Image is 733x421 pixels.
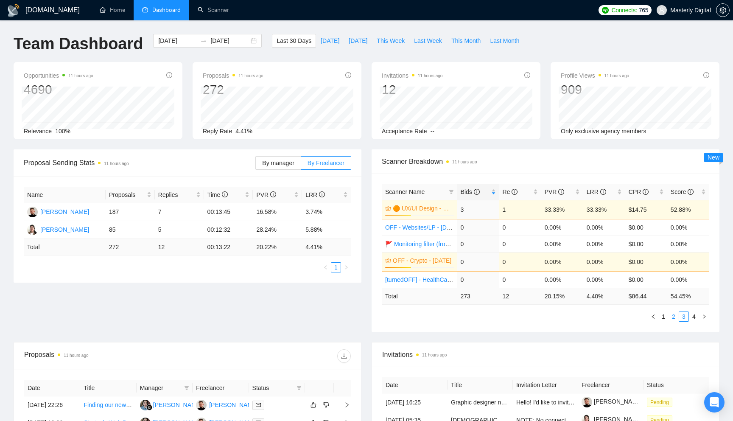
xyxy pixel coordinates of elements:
[451,399,518,406] a: Graphic designer needed
[338,353,350,359] span: download
[643,377,709,393] th: Status
[625,200,667,219] td: $14.75
[625,252,667,271] td: $0.00
[24,157,255,168] span: Proposal Sending Stats
[651,314,656,319] span: left
[27,226,89,233] a: YH[PERSON_NAME]
[451,36,481,45] span: This Month
[541,252,583,271] td: 0.00%
[68,73,93,78] time: 11 hours ago
[305,191,325,198] span: LRR
[499,236,541,252] td: 0
[27,207,38,217] img: VH
[382,70,442,81] span: Invitations
[667,200,709,219] td: 52.88%
[153,400,202,410] div: [PERSON_NAME]
[277,36,311,45] span: Last 30 Days
[385,258,391,264] span: crown
[647,399,676,405] a: Pending
[106,187,155,203] th: Proposals
[7,4,20,17] img: logo
[253,221,302,239] td: 28.24%
[541,271,583,288] td: 0.00%
[24,128,52,135] span: Relevance
[270,191,276,197] span: info-circle
[302,221,351,239] td: 5.88%
[209,400,258,410] div: [PERSON_NAME]
[699,312,709,322] li: Next Page
[457,252,499,271] td: 0
[474,189,480,195] span: info-circle
[625,271,667,288] td: $0.00
[204,221,253,239] td: 00:12:32
[297,385,302,390] span: filter
[393,204,452,213] a: 🟠 UX/UI Design - Mobile Apps - [DATE]
[235,128,252,135] span: 4.41%
[385,224,511,231] a: OFF - Websites/LP - [DATE] (case link updated)
[203,81,263,98] div: 272
[422,353,447,357] time: 11 hours ago
[541,200,583,219] td: 33.33%
[272,34,316,48] button: Last 30 Days
[629,188,649,195] span: CPR
[611,6,637,15] span: Connects:
[708,154,719,161] span: New
[344,265,349,270] span: right
[253,239,302,255] td: 20.22 %
[499,252,541,271] td: 0
[461,188,480,195] span: Bids
[643,189,649,195] span: info-circle
[457,236,499,252] td: 0
[625,236,667,252] td: $0.00
[155,187,204,203] th: Replies
[106,203,155,221] td: 187
[331,263,341,272] a: 1
[449,189,454,194] span: filter
[323,265,328,270] span: left
[158,36,197,45] input: Start date
[345,72,351,78] span: info-circle
[716,3,730,17] button: setting
[24,349,187,363] div: Proposals
[499,219,541,236] td: 0
[524,72,530,78] span: info-circle
[372,34,409,48] button: This Week
[140,400,151,410] img: SL
[106,221,155,239] td: 85
[667,271,709,288] td: 0.00%
[203,70,263,81] span: Proposals
[182,382,191,394] span: filter
[513,377,578,393] th: Invitation Letter
[196,401,258,408] a: VH[PERSON_NAME]
[24,239,106,255] td: Total
[647,398,672,407] span: Pending
[146,404,152,410] img: gigradar-bm.png
[503,188,518,195] span: Re
[457,219,499,236] td: 0
[349,36,367,45] span: [DATE]
[558,189,564,195] span: info-circle
[158,190,194,199] span: Replies
[203,128,232,135] span: Reply Rate
[100,6,125,14] a: homeHome
[319,191,325,197] span: info-circle
[80,380,136,396] th: Title
[196,400,207,410] img: VH
[414,36,442,45] span: Last Week
[499,271,541,288] td: 0
[222,191,228,197] span: info-circle
[447,34,485,48] button: This Month
[561,128,646,135] span: Only exclusive agency members
[385,205,391,211] span: crown
[207,191,228,198] span: Time
[490,36,519,45] span: Last Month
[27,225,38,235] img: YH
[659,7,665,13] span: user
[155,239,204,255] td: 12
[625,288,667,304] td: $ 86.44
[448,377,513,393] th: Title
[447,185,456,198] span: filter
[331,262,341,272] li: 1
[512,189,518,195] span: info-circle
[583,236,625,252] td: 0.00%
